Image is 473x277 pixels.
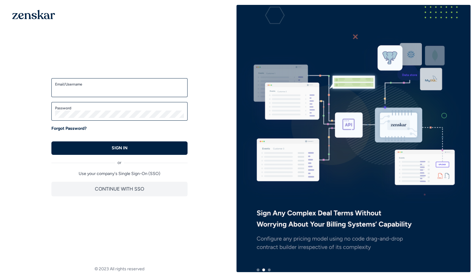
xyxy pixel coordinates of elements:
[55,106,184,111] label: Password
[51,155,188,166] div: or
[55,82,184,87] label: Email/Username
[51,141,188,155] button: SIGN IN
[2,266,237,272] footer: © 2023 All rights reserved
[51,182,188,196] button: CONTINUE WITH SSO
[12,10,55,19] img: 1OGAJ2xQqyY4LXKgY66KYq0eOWRCkrZdAb3gUhuVAqdWPZE9SRJmCz+oDMSn4zDLXe31Ii730ItAGKgCKgCCgCikA4Av8PJUP...
[51,126,87,132] a: Forgot Password?
[112,145,128,151] p: SIGN IN
[51,171,188,177] p: Use your company's Single Sign-On (SSO)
